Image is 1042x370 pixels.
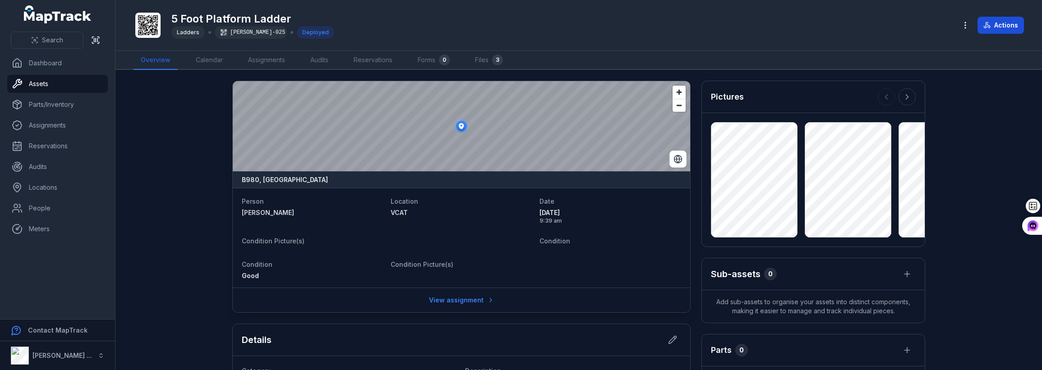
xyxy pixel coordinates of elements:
button: Zoom in [673,86,686,99]
a: Audits [303,51,336,70]
a: Reservations [346,51,400,70]
canvas: Map [233,81,690,171]
strong: Contact MapTrack [28,326,88,334]
a: Parts/Inventory [7,96,108,114]
span: Condition [539,237,570,245]
div: 0 [439,55,450,65]
a: Assignments [7,116,108,134]
div: 0 [764,268,777,280]
div: 0 [735,344,748,356]
span: Date [539,197,554,205]
h1: 5 Foot Platform Ladder [171,12,334,26]
strong: [PERSON_NAME] Air [32,352,95,359]
span: Condition [242,260,272,268]
span: Good [242,272,259,279]
div: 3 [492,55,503,65]
button: Actions [977,17,1024,34]
span: Condition Picture(s) [391,260,453,268]
span: Person [242,197,264,205]
button: Search [11,32,83,49]
a: Meters [7,220,108,238]
a: Files3 [468,51,510,70]
span: VCAT [391,209,408,216]
a: Reservations [7,137,108,155]
span: Add sub-assets to organise your assets into distinct components, making it easier to manage and t... [702,290,925,323]
a: Forms0 [410,51,457,70]
span: 9:39 am [539,217,681,224]
h3: Pictures [711,91,744,103]
h2: Details [242,333,272,346]
button: Zoom out [673,99,686,112]
a: Calendar [189,51,230,70]
div: [PERSON_NAME]-025 [215,26,287,39]
button: Switch to Satellite View [669,151,687,168]
span: Search [42,36,63,45]
span: [DATE] [539,208,681,217]
h3: Parts [711,344,732,356]
a: People [7,199,108,217]
strong: B980, [GEOGRAPHIC_DATA] [242,175,328,184]
a: Locations [7,178,108,196]
a: Assets [7,75,108,93]
a: Audits [7,158,108,176]
div: Deployed [297,26,334,39]
span: Location [391,197,418,205]
a: Assignments [241,51,292,70]
a: View assignment [423,292,500,309]
a: [PERSON_NAME] [242,208,383,217]
h2: Sub-assets [711,268,761,280]
a: Overview [134,51,178,70]
a: VCAT [391,208,532,217]
a: Dashboard [7,54,108,72]
time: 9/23/2025, 9:39:40 AM [539,208,681,224]
a: MapTrack [24,5,92,23]
span: Condition Picture(s) [242,237,304,245]
span: Ladders [177,29,199,36]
